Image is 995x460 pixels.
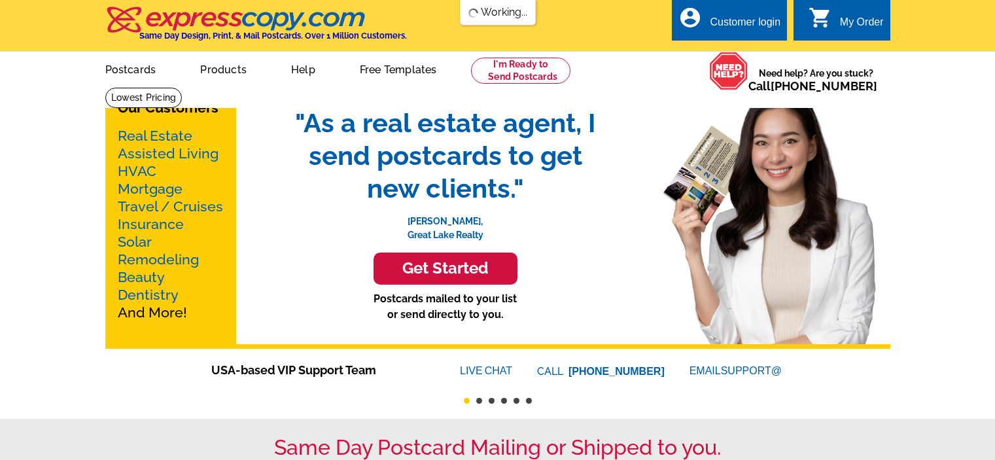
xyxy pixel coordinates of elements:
span: Call [748,79,877,93]
i: account_circle [678,6,702,29]
a: HVAC [118,163,156,179]
a: EMAILSUPPORT@ [690,365,784,376]
button: 5 of 6 [514,398,519,404]
h1: Same Day Postcard Mailing or Shipped to you. [105,435,890,460]
a: Travel / Cruises [118,198,223,215]
a: Dentistry [118,287,179,303]
p: Postcards mailed to your list or send directly to you. [282,291,609,323]
h3: Get Started [390,259,501,278]
div: My Order [840,16,884,35]
a: Free Templates [339,53,458,84]
button: 4 of 6 [501,398,507,404]
a: Remodeling [118,251,199,268]
font: LIVE [460,363,485,379]
a: Postcards [84,53,177,84]
a: account_circle Customer login [678,14,780,31]
a: Same Day Design, Print, & Mail Postcards. Over 1 Million Customers. [105,16,407,41]
font: SUPPORT@ [721,363,784,379]
p: And More! [118,127,224,321]
a: Get Started [282,253,609,285]
p: [PERSON_NAME], Great Lake Realty [282,205,609,242]
div: Customer login [710,16,780,35]
a: [PHONE_NUMBER] [568,366,665,377]
span: "As a real estate agent, I send postcards to get new clients." [282,107,609,205]
a: Beauty [118,269,165,285]
a: Solar [118,234,152,250]
a: Help [270,53,336,84]
i: shopping_cart [809,6,832,29]
button: 6 of 6 [526,398,532,404]
a: Products [179,53,268,84]
img: help [709,52,748,90]
a: Assisted Living [118,145,218,162]
a: Insurance [118,216,184,232]
a: Mortgage [118,181,183,197]
span: Need help? Are you stuck? [748,67,884,93]
a: Real Estate [118,128,192,144]
a: LIVECHAT [460,365,512,376]
span: USA-based VIP Support Team [211,361,421,379]
a: shopping_cart My Order [809,14,884,31]
h4: Same Day Design, Print, & Mail Postcards. Over 1 Million Customers. [139,31,407,41]
button: 3 of 6 [489,398,495,404]
a: [PHONE_NUMBER] [771,79,877,93]
button: 2 of 6 [476,398,482,404]
font: CALL [537,364,565,380]
img: loading... [468,8,478,18]
button: 1 of 6 [464,398,470,404]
